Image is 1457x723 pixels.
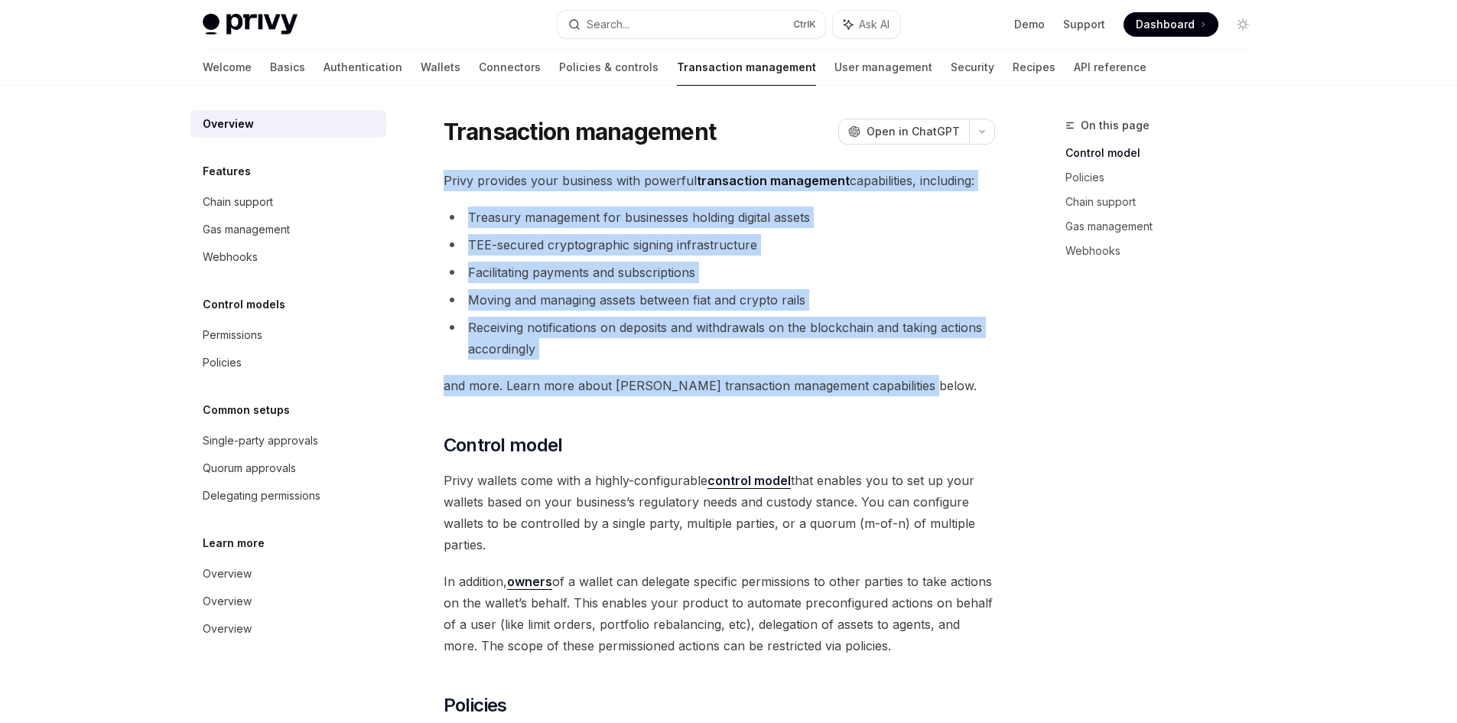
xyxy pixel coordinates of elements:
[444,118,717,145] h1: Transaction management
[444,693,507,718] span: Policies
[203,115,254,133] div: Overview
[697,173,850,188] strong: transaction management
[203,534,265,552] h5: Learn more
[1013,49,1055,86] a: Recipes
[444,375,995,396] span: and more. Learn more about [PERSON_NAME] transaction management capabilities below.
[507,574,552,590] a: owners
[190,588,386,615] a: Overview
[1231,12,1255,37] button: Toggle dark mode
[190,188,386,216] a: Chain support
[1014,17,1045,32] a: Demo
[1063,17,1105,32] a: Support
[203,49,252,86] a: Welcome
[203,487,320,505] div: Delegating permissions
[203,620,252,638] div: Overview
[793,18,816,31] span: Ctrl K
[479,49,541,86] a: Connectors
[558,11,825,38] button: Search...CtrlK
[324,49,402,86] a: Authentication
[859,17,889,32] span: Ask AI
[190,110,386,138] a: Overview
[270,49,305,86] a: Basics
[444,317,995,360] li: Receiving notifications on deposits and withdrawals on the blockchain and taking actions accordingly
[838,119,969,145] button: Open in ChatGPT
[203,220,290,239] div: Gas management
[677,49,816,86] a: Transaction management
[951,49,994,86] a: Security
[1065,141,1267,165] a: Control model
[203,459,296,477] div: Quorum approvals
[203,326,262,344] div: Permissions
[444,289,995,311] li: Moving and managing assets between fiat and crypto rails
[190,454,386,482] a: Quorum approvals
[203,295,285,314] h5: Control models
[190,482,386,510] a: Delegating permissions
[203,162,251,181] h5: Features
[833,11,900,38] button: Ask AI
[707,473,791,488] strong: control model
[203,432,318,450] div: Single-party approvals
[190,615,386,643] a: Overview
[1081,116,1150,135] span: On this page
[834,49,932,86] a: User management
[1065,190,1267,214] a: Chain support
[559,49,659,86] a: Policies & controls
[203,401,290,419] h5: Common setups
[444,234,995,256] li: TEE-secured cryptographic signing infrastructure
[190,560,386,588] a: Overview
[1074,49,1146,86] a: API reference
[190,427,386,454] a: Single-party approvals
[867,124,960,139] span: Open in ChatGPT
[1124,12,1218,37] a: Dashboard
[1136,17,1195,32] span: Dashboard
[190,349,386,376] a: Policies
[203,14,298,35] img: light logo
[203,353,242,372] div: Policies
[444,470,995,555] span: Privy wallets come with a highly-configurable that enables you to set up your wallets based on yo...
[190,216,386,243] a: Gas management
[190,243,386,271] a: Webhooks
[1065,214,1267,239] a: Gas management
[707,473,791,489] a: control model
[444,170,995,191] span: Privy provides your business with powerful capabilities, including:
[190,321,386,349] a: Permissions
[444,433,563,458] span: Control model
[203,193,273,211] div: Chain support
[203,592,252,611] div: Overview
[444,207,995,228] li: Treasury management for businesses holding digital assets
[421,49,460,86] a: Wallets
[203,565,252,583] div: Overview
[1065,165,1267,190] a: Policies
[203,248,258,266] div: Webhooks
[444,571,995,656] span: In addition, of a wallet can delegate specific permissions to other parties to take actions on th...
[444,262,995,283] li: Facilitating payments and subscriptions
[587,15,629,34] div: Search...
[1065,239,1267,263] a: Webhooks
